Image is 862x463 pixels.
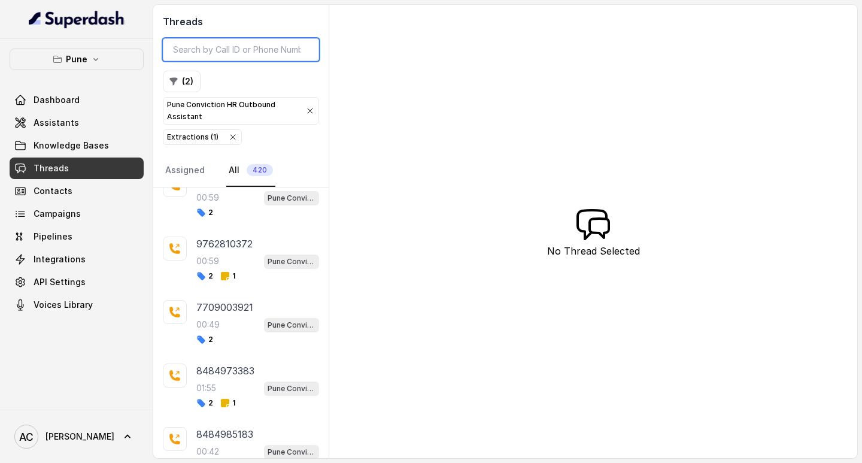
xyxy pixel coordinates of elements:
[10,89,144,111] a: Dashboard
[34,162,69,174] span: Threads
[163,71,201,92] button: (2)
[268,383,315,395] p: Pune Conviction HR Outbound Assistant
[196,319,220,331] p: 00:49
[10,249,144,270] a: Integrations
[226,155,275,187] a: All420
[167,99,296,123] p: Pune Conviction HR Outbound Assistant
[196,427,253,441] p: 8484985183
[34,231,72,243] span: Pipelines
[34,185,72,197] span: Contacts
[34,299,93,311] span: Voices Library
[10,203,144,225] a: Campaigns
[10,49,144,70] button: Pune
[268,192,315,204] p: Pune Conviction HR Outbound Assistant
[10,420,144,453] a: [PERSON_NAME]
[196,364,254,378] p: 8484973383
[163,155,319,187] nav: Tabs
[163,38,319,61] input: Search by Call ID or Phone Number
[220,398,235,408] span: 1
[167,131,218,143] div: Extractions ( 1 )
[268,256,315,268] p: Pune Conviction HR Outbound Assistant
[196,255,219,267] p: 00:59
[196,237,253,251] p: 9762810372
[196,208,213,217] span: 2
[196,446,219,458] p: 00:42
[10,135,144,156] a: Knowledge Bases
[34,140,109,152] span: Knowledge Bases
[547,244,640,258] p: No Thread Selected
[45,431,114,443] span: [PERSON_NAME]
[163,155,207,187] a: Assigned
[10,158,144,179] a: Threads
[10,271,144,293] a: API Settings
[268,319,315,331] p: Pune Conviction HR Outbound Assistant
[10,112,144,134] a: Assistants
[163,129,242,145] button: Extractions (1)
[196,398,213,408] span: 2
[247,164,273,176] span: 420
[10,294,144,316] a: Voices Library
[220,271,235,281] span: 1
[10,226,144,247] a: Pipelines
[10,180,144,202] a: Contacts
[268,446,315,458] p: Pune Conviction HR Outbound Assistant
[196,192,219,204] p: 00:59
[34,253,86,265] span: Integrations
[34,276,86,288] span: API Settings
[19,431,34,443] text: AC
[29,10,125,29] img: light.svg
[196,382,216,394] p: 01:55
[34,117,79,129] span: Assistants
[34,94,80,106] span: Dashboard
[196,271,213,281] span: 2
[163,97,319,125] button: Pune Conviction HR Outbound Assistant
[196,335,213,344] span: 2
[34,208,81,220] span: Campaigns
[196,300,253,314] p: 7709003921
[163,14,319,29] h2: Threads
[66,52,87,66] p: Pune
